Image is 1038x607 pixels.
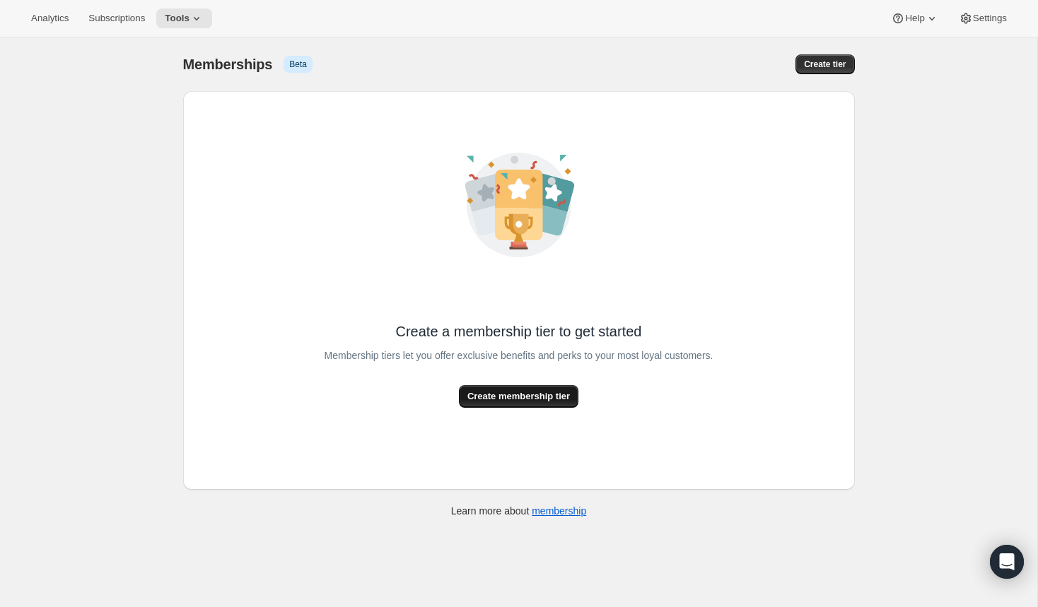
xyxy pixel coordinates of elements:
span: Membership tiers let you offer exclusive benefits and perks to your most loyal customers. [325,346,713,365]
button: Tools [156,8,212,28]
button: Subscriptions [80,8,153,28]
button: Analytics [23,8,77,28]
button: Help [882,8,947,28]
p: Learn more about [451,504,586,518]
span: Memberships [183,56,273,73]
span: Help [905,13,924,24]
div: Open Intercom Messenger [990,545,1024,579]
span: Beta [289,59,307,70]
span: Tools [165,13,189,24]
span: Create membership tier [467,389,570,403]
button: Create membership tier [459,385,578,408]
a: membership [532,505,586,517]
span: Create a membership tier to get started [396,322,642,341]
span: Analytics [31,13,69,24]
span: Subscriptions [88,13,145,24]
button: Settings [950,8,1015,28]
button: Create tier [795,54,854,74]
span: Settings [973,13,1007,24]
span: Create tier [804,59,846,70]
